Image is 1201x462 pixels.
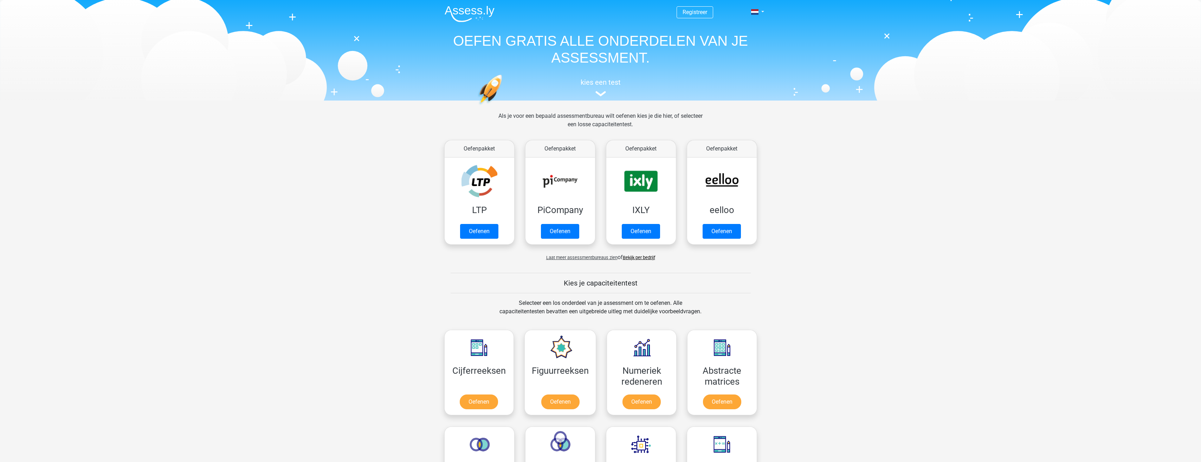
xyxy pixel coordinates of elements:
[493,112,708,137] div: Als je voor een bepaald assessmentbureau wilt oefenen kies je die hier, of selecteer een losse ca...
[460,224,498,239] a: Oefenen
[683,9,707,15] a: Registreer
[703,224,741,239] a: Oefenen
[445,6,495,22] img: Assessly
[478,75,529,138] img: oefenen
[595,91,606,96] img: assessment
[541,224,579,239] a: Oefenen
[622,224,660,239] a: Oefenen
[623,255,655,260] a: Bekijk per bedrijf
[493,299,708,324] div: Selecteer een los onderdeel van je assessment om te oefenen. Alle capaciteitentesten bevatten een...
[546,255,618,260] span: Laat meer assessmentbureaus zien
[439,78,762,86] h5: kies een test
[622,394,661,409] a: Oefenen
[439,248,762,262] div: of
[439,78,762,97] a: kies een test
[451,279,751,287] h5: Kies je capaciteitentest
[439,32,762,66] h1: OEFEN GRATIS ALLE ONDERDELEN VAN JE ASSESSMENT.
[703,394,741,409] a: Oefenen
[541,394,580,409] a: Oefenen
[460,394,498,409] a: Oefenen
